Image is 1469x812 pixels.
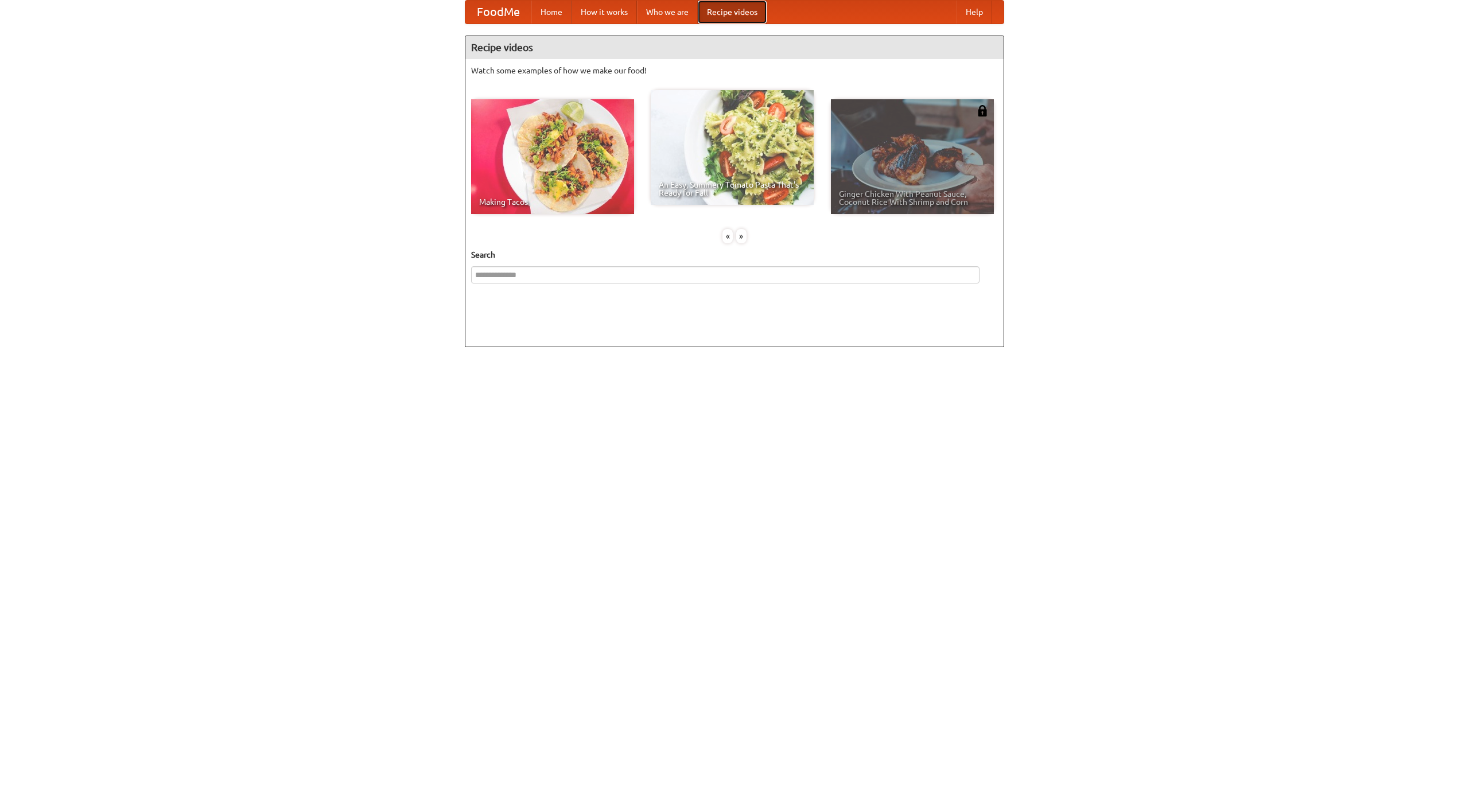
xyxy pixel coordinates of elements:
a: Who we are [637,1,698,24]
h4: Recipe videos [465,36,1004,59]
span: An Easy, Summery Tomato Pasta That's Ready for Fall [659,181,806,197]
a: Recipe videos [698,1,767,24]
a: Help [957,1,992,24]
h5: Search [471,249,998,261]
a: How it works [572,1,637,24]
a: Home [531,1,572,24]
a: An Easy, Summery Tomato Pasta That's Ready for Fall [651,90,814,205]
a: Making Tacos [471,99,634,214]
div: » [736,229,747,243]
span: Making Tacos [479,198,626,206]
img: 483408.png [977,105,988,116]
div: « [722,229,733,243]
a: FoodMe [465,1,531,24]
p: Watch some examples of how we make our food! [471,65,998,76]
